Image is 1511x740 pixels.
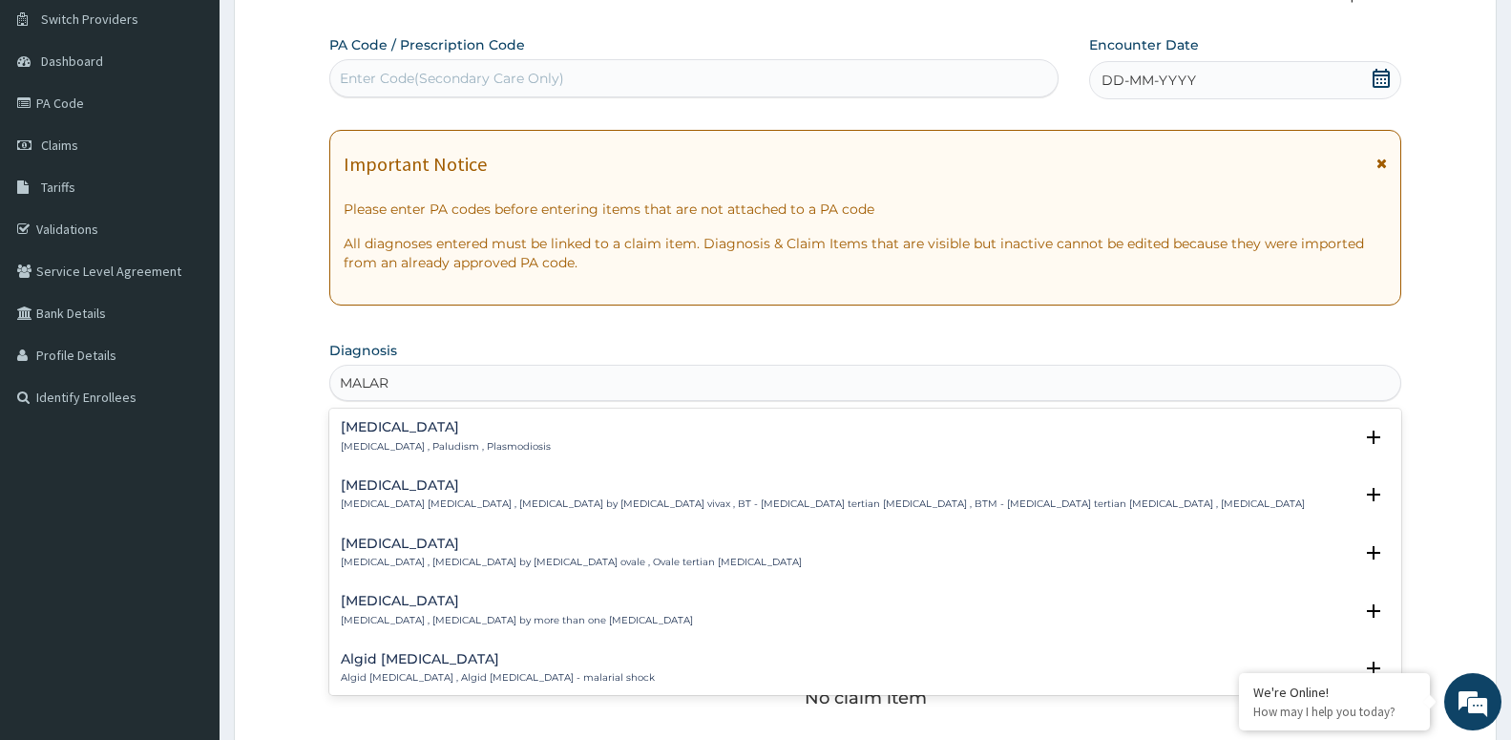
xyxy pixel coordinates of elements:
[1362,541,1385,564] i: open select status
[1102,71,1196,90] span: DD-MM-YYYY
[1089,35,1199,54] label: Encounter Date
[313,10,359,55] div: Minimize live chat window
[341,478,1305,493] h4: [MEDICAL_DATA]
[341,537,802,551] h4: [MEDICAL_DATA]
[344,234,1387,272] p: All diagnoses entered must be linked to a claim item. Diagnosis & Claim Items that are visible bu...
[35,95,77,143] img: d_794563401_company_1708531726252_794563401
[341,671,655,685] p: Algid [MEDICAL_DATA] , Algid [MEDICAL_DATA] - malarial shock
[41,179,75,196] span: Tariffs
[344,154,487,175] h1: Important Notice
[344,200,1387,219] p: Please enter PA codes before entering items that are not attached to a PA code
[341,556,802,569] p: [MEDICAL_DATA] , [MEDICAL_DATA] by [MEDICAL_DATA] ovale , Ovale tertian [MEDICAL_DATA]
[805,688,927,708] p: No claim item
[111,241,263,433] span: We're online!
[1362,483,1385,506] i: open select status
[341,440,551,454] p: [MEDICAL_DATA] , Paludism , Plasmodiosis
[1362,426,1385,449] i: open select status
[341,652,655,666] h4: Algid [MEDICAL_DATA]
[329,35,525,54] label: PA Code / Prescription Code
[341,420,551,434] h4: [MEDICAL_DATA]
[341,497,1305,511] p: [MEDICAL_DATA] [MEDICAL_DATA] , [MEDICAL_DATA] by [MEDICAL_DATA] vivax , BT - [MEDICAL_DATA] tert...
[41,137,78,154] span: Claims
[1362,600,1385,623] i: open select status
[1253,684,1416,701] div: We're Online!
[1253,704,1416,720] p: How may I help you today?
[341,594,693,608] h4: [MEDICAL_DATA]
[99,107,321,132] div: Chat with us now
[10,521,364,588] textarea: Type your message and hit 'Enter'
[1362,657,1385,680] i: open select status
[41,53,103,70] span: Dashboard
[329,341,397,360] label: Diagnosis
[41,11,138,28] span: Switch Providers
[341,614,693,627] p: [MEDICAL_DATA] , [MEDICAL_DATA] by more than one [MEDICAL_DATA]
[340,69,564,88] div: Enter Code(Secondary Care Only)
